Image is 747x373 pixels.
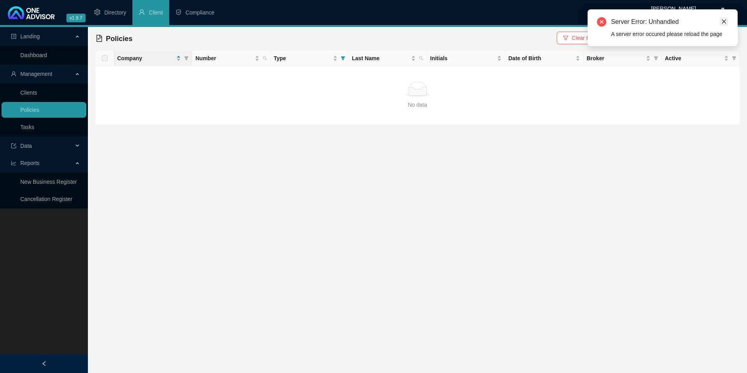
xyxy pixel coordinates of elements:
a: Tasks [20,124,34,130]
span: line-chart [11,160,16,166]
span: Policies [106,35,132,43]
span: search [263,56,267,61]
a: Close [720,17,728,26]
span: Number [195,54,253,63]
th: Active [662,51,740,66]
span: user [11,71,16,77]
div: A server error occured please reload the page [611,30,728,38]
th: Initials [427,51,505,66]
span: Landing [20,33,40,39]
span: Broker [587,54,644,63]
th: Broker [584,51,662,66]
img: 2df55531c6924b55f21c4cf5d4484680-logo-light.svg [8,6,55,19]
span: filter [654,56,658,61]
div: Server Error: Unhandled [611,17,728,27]
span: import [11,143,16,149]
span: Last Name [352,54,409,63]
div: No data [102,100,733,109]
button: Clear Filters [557,32,607,44]
span: Management [20,71,52,77]
span: search [417,52,425,64]
span: search [419,56,424,61]
th: Last Name [349,51,427,66]
span: setting [718,8,727,17]
span: v1.9.7 [66,14,86,22]
span: Client [149,9,163,16]
th: Type [271,51,349,66]
span: filter [730,52,738,64]
span: filter [732,56,736,61]
a: Clients [20,90,37,96]
a: Dashboard [20,52,47,58]
span: file-text [96,35,103,42]
span: safety [175,9,182,15]
span: filter [339,52,347,64]
span: Active [665,54,722,63]
span: Compliance [186,9,214,16]
span: Company [117,54,175,63]
a: New Business Register [20,179,77,185]
a: Cancellation Register [20,196,72,202]
span: Clear Filters [572,34,601,42]
th: Number [192,51,270,66]
span: close-circle [597,17,606,27]
span: filter [182,52,190,64]
span: Directory [104,9,126,16]
span: search [261,52,269,64]
span: left [41,361,47,366]
span: filter [184,56,189,61]
span: filter [652,52,660,64]
span: user [139,9,145,15]
span: Data [20,143,32,149]
span: profile [11,34,16,39]
span: filter [341,56,345,61]
span: Type [274,54,331,63]
span: close [721,19,727,24]
span: Reports [20,160,39,166]
span: filter [563,35,568,41]
span: Initials [430,54,495,63]
span: Date of Birth [508,54,574,63]
span: setting [94,9,100,15]
th: Date of Birth [505,51,583,66]
a: Policies [20,107,39,113]
div: [PERSON_NAME] [651,2,706,11]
